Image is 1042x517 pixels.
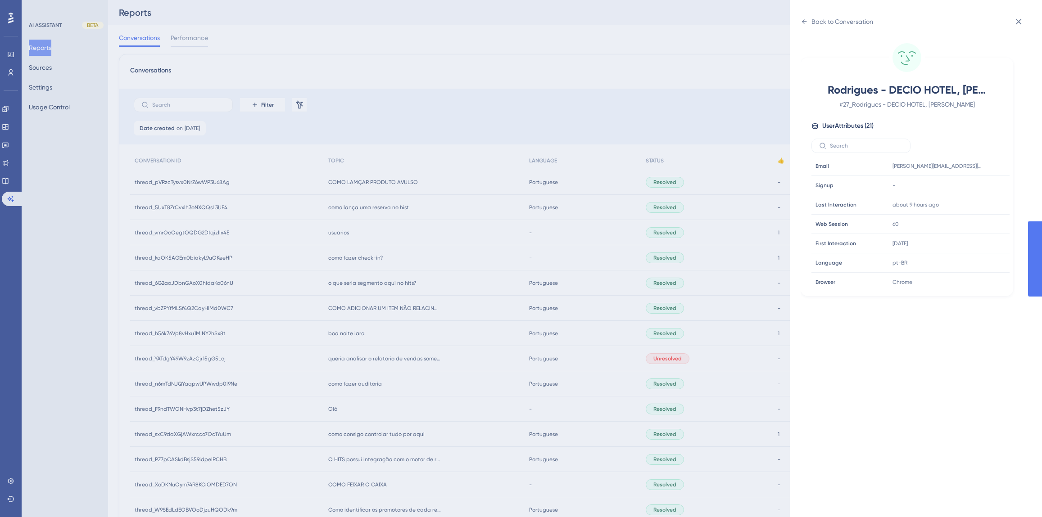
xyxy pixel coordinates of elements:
[892,202,939,208] time: about 9 hours ago
[892,279,912,286] span: Chrome
[892,220,899,228] span: 60
[815,162,829,170] span: Email
[892,240,908,247] time: [DATE]
[815,220,848,228] span: Web Session
[830,143,903,149] input: Search
[892,162,983,170] span: [PERSON_NAME][EMAIL_ADDRESS][DOMAIN_NAME]
[815,259,842,266] span: Language
[815,279,835,286] span: Browser
[892,259,907,266] span: pt-BR
[815,182,834,189] span: Signup
[822,121,874,131] span: User Attributes ( 21 )
[815,201,856,208] span: Last Interaction
[828,99,986,110] span: # 27_Rodrigues - DECIO HOTEL, [PERSON_NAME]
[892,182,895,189] span: -
[811,16,873,27] div: Back to Conversation
[1004,481,1031,508] iframe: UserGuiding AI Assistant Launcher
[815,240,856,247] span: First Interaction
[828,83,986,97] span: Rodrigues - DECIO HOTEL, [PERSON_NAME]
